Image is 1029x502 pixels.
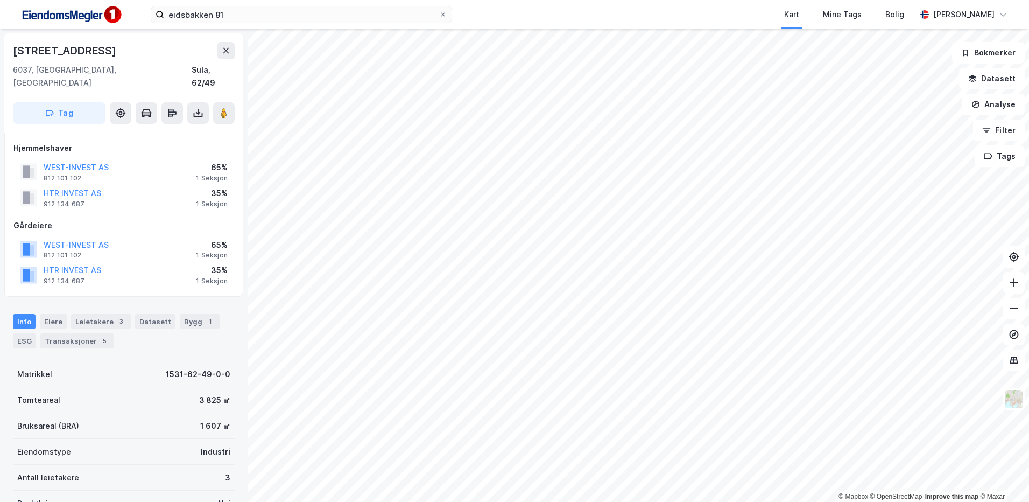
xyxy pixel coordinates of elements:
div: Kart [784,8,799,21]
div: 1 607 ㎡ [200,420,230,433]
div: Bygg [180,314,220,329]
div: Gårdeiere [13,219,234,232]
div: 35% [196,264,228,277]
div: 6037, [GEOGRAPHIC_DATA], [GEOGRAPHIC_DATA] [13,64,192,89]
div: 35% [196,187,228,200]
button: Datasett [959,68,1025,89]
div: Kontrollprogram for chat [975,450,1029,502]
button: Analyse [962,94,1025,115]
div: Hjemmelshaver [13,142,234,155]
div: Leietakere [71,314,131,329]
button: Tags [975,145,1025,167]
div: 812 101 102 [44,251,81,260]
button: Tag [13,102,105,124]
div: Bolig [885,8,904,21]
div: Eiendomstype [17,445,71,458]
button: Filter [973,120,1025,141]
div: 3 [116,316,126,327]
div: Industri [201,445,230,458]
div: Sula, 62/49 [192,64,235,89]
div: 3 [225,471,230,484]
a: Mapbox [838,493,868,500]
img: F4PB6Px+NJ5v8B7XTbfpPpyloAAAAASUVORK5CYII= [17,3,125,27]
div: [STREET_ADDRESS] [13,42,118,59]
div: 1531-62-49-0-0 [166,368,230,381]
button: Bokmerker [952,42,1025,64]
div: Bruksareal (BRA) [17,420,79,433]
a: Improve this map [925,493,978,500]
div: Matrikkel [17,368,52,381]
div: 65% [196,161,228,174]
div: Antall leietakere [17,471,79,484]
div: 5 [99,336,110,346]
div: [PERSON_NAME] [933,8,995,21]
div: ESG [13,333,36,348]
input: Søk på adresse, matrikkel, gårdeiere, leietakere eller personer [164,6,439,23]
div: 1 [205,316,215,327]
iframe: Chat Widget [975,450,1029,502]
div: 812 101 102 [44,174,81,183]
div: 1 Seksjon [196,277,228,285]
div: 912 134 687 [44,200,84,208]
div: Tomteareal [17,394,60,407]
div: Mine Tags [823,8,862,21]
div: 1 Seksjon [196,200,228,208]
div: 1 Seksjon [196,251,228,260]
img: Z [1004,389,1024,409]
a: OpenStreetMap [870,493,922,500]
div: Info [13,314,36,329]
div: 3 825 ㎡ [199,394,230,407]
div: Datasett [135,314,175,329]
div: Eiere [40,314,67,329]
div: 912 134 687 [44,277,84,285]
div: Transaksjoner [40,333,114,348]
div: 65% [196,239,228,252]
div: 1 Seksjon [196,174,228,183]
